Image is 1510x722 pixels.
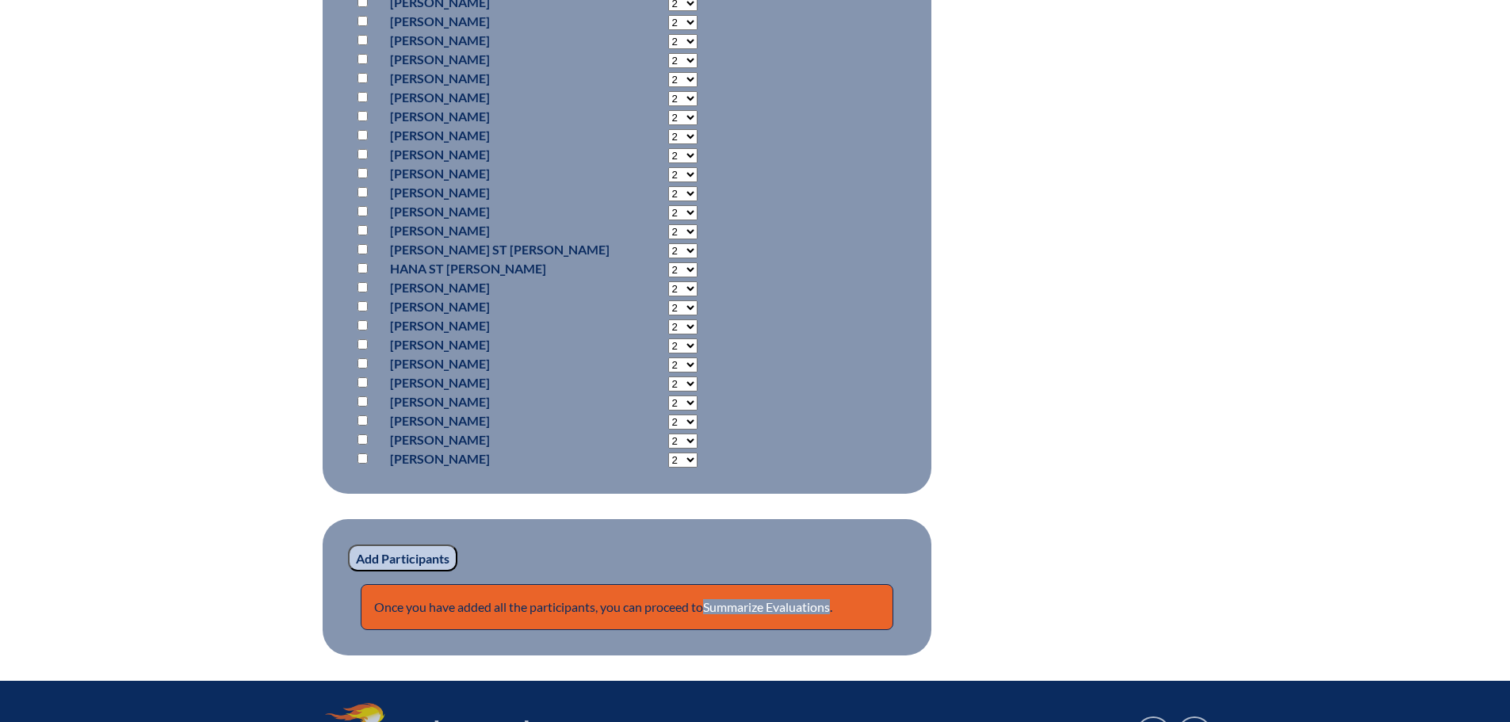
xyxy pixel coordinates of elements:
p: [PERSON_NAME] [390,392,610,411]
p: [PERSON_NAME] [390,430,610,449]
input: Add Participants [348,544,457,571]
p: [PERSON_NAME] [390,69,610,88]
p: [PERSON_NAME] [390,278,610,297]
p: [PERSON_NAME] [390,107,610,126]
a: Summarize Evaluations [703,599,830,614]
p: [PERSON_NAME] [390,373,610,392]
p: [PERSON_NAME] [390,297,610,316]
p: [PERSON_NAME] St [PERSON_NAME] [390,240,610,259]
p: [PERSON_NAME] [390,316,610,335]
p: [PERSON_NAME] [390,449,610,468]
p: [PERSON_NAME] [390,221,610,240]
p: [PERSON_NAME] [390,202,610,221]
p: [PERSON_NAME] [390,88,610,107]
p: [PERSON_NAME] [390,12,610,31]
p: [PERSON_NAME] [390,145,610,164]
p: [PERSON_NAME] [390,126,610,145]
p: [PERSON_NAME] [390,411,610,430]
p: [PERSON_NAME] [390,31,610,50]
p: [PERSON_NAME] [390,164,610,183]
p: Once you have added all the participants, you can proceed to . [361,584,893,630]
p: [PERSON_NAME] [390,183,610,202]
p: Hana St [PERSON_NAME] [390,259,610,278]
p: [PERSON_NAME] [390,335,610,354]
p: [PERSON_NAME] [390,50,610,69]
p: [PERSON_NAME] [390,354,610,373]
